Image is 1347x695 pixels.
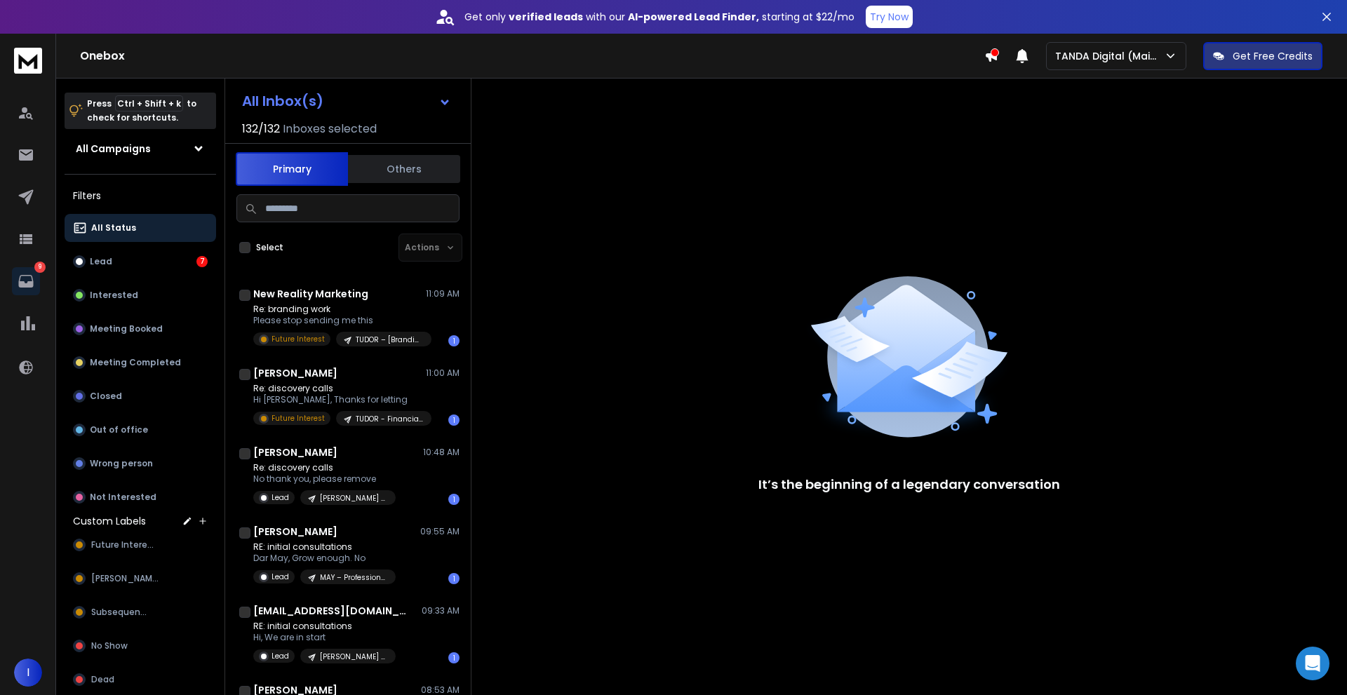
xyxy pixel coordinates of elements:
[91,640,128,652] span: No Show
[253,287,368,301] h1: New Reality Marketing
[253,315,422,326] p: Please stop sending me this
[272,572,289,582] p: Lead
[283,121,377,137] h3: Inboxes selected
[90,323,163,335] p: Meeting Booked
[509,10,583,24] strong: verified leads
[272,492,289,503] p: Lead
[65,632,216,660] button: No Show
[91,607,151,618] span: Subsequence
[91,222,136,234] p: All Status
[14,48,42,74] img: logo
[65,186,216,205] h3: Filters
[91,573,160,584] span: [PERSON_NAME]
[90,391,122,402] p: Closed
[256,242,283,253] label: Select
[420,526,460,537] p: 09:55 AM
[90,458,153,469] p: Wrong person
[320,652,387,662] p: [PERSON_NAME] – Professional Services | 1-10 | EU
[253,604,408,618] h1: [EMAIL_ADDRESS][DOMAIN_NAME]
[80,48,984,65] h1: Onebox
[90,290,138,301] p: Interested
[422,605,460,616] p: 09:33 AM
[448,573,460,584] div: 1
[87,97,196,125] p: Press to check for shortcuts.
[253,394,422,405] p: Hi [PERSON_NAME], Thanks for letting
[65,483,216,511] button: Not Interested
[253,462,396,473] p: Re: discovery calls
[866,6,913,28] button: Try Now
[356,335,423,345] p: TUDOR – [Branding/Design] | [[GEOGRAPHIC_DATA]] | [Founder] | [2-50] | [Case Study] | [[DATE]] | ...
[14,659,42,687] button: I
[356,414,423,424] p: TUDOR - Financial Services | [GEOGRAPHIC_DATA]
[91,539,156,551] span: Future Interest
[253,525,337,539] h1: [PERSON_NAME]
[65,315,216,343] button: Meeting Booked
[320,493,387,504] p: [PERSON_NAME] – Financial Services | [GEOGRAPHIC_DATA] | 1-10
[91,674,114,685] span: Dead
[253,632,396,643] p: Hi, We are in start
[115,95,183,112] span: Ctrl + Shift + k
[12,267,40,295] a: 9
[242,94,323,108] h1: All Inbox(s)
[90,357,181,368] p: Meeting Completed
[65,281,216,309] button: Interested
[236,152,348,186] button: Primary
[34,262,46,273] p: 9
[448,494,460,505] div: 1
[272,651,289,661] p: Lead
[253,366,337,380] h1: [PERSON_NAME]
[1233,49,1313,63] p: Get Free Credits
[231,87,462,115] button: All Inbox(s)
[65,248,216,276] button: Lead7
[65,450,216,478] button: Wrong person
[65,349,216,377] button: Meeting Completed
[90,256,112,267] p: Lead
[65,214,216,242] button: All Status
[76,142,151,156] h1: All Campaigns
[253,383,422,394] p: Re: discovery calls
[758,475,1060,494] p: It’s the beginning of a legendary conversation
[65,565,216,593] button: [PERSON_NAME]
[253,621,396,632] p: RE: initial consultations
[426,367,460,379] p: 11:00 AM
[196,256,208,267] div: 7
[464,10,855,24] p: Get only with our starting at $22/mo
[1055,49,1164,63] p: TANDA Digital (Main)
[448,652,460,663] div: 1
[348,154,460,184] button: Others
[1296,647,1329,680] div: Open Intercom Messenger
[253,553,396,564] p: Dar May, Grow enough. No
[65,135,216,163] button: All Campaigns
[65,382,216,410] button: Closed
[90,424,148,436] p: Out of office
[242,121,280,137] span: 132 / 132
[272,334,325,344] p: Future Interest
[628,10,759,24] strong: AI-powered Lead Finder,
[253,304,422,315] p: Re: branding work
[90,492,156,503] p: Not Interested
[253,445,337,459] h1: [PERSON_NAME]
[65,598,216,626] button: Subsequence
[272,413,325,424] p: Future Interest
[1203,42,1322,70] button: Get Free Credits
[870,10,909,24] p: Try Now
[253,541,396,553] p: RE: initial consultations
[65,416,216,444] button: Out of office
[253,473,396,485] p: No thank you, please remove
[426,288,460,299] p: 11:09 AM
[65,531,216,559] button: Future Interest
[423,447,460,458] p: 10:48 AM
[73,514,146,528] h3: Custom Labels
[448,335,460,346] div: 1
[65,666,216,694] button: Dead
[448,414,460,426] div: 1
[320,572,387,583] p: MAY – Professional Services – [GEOGRAPHIC_DATA] – 11-200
